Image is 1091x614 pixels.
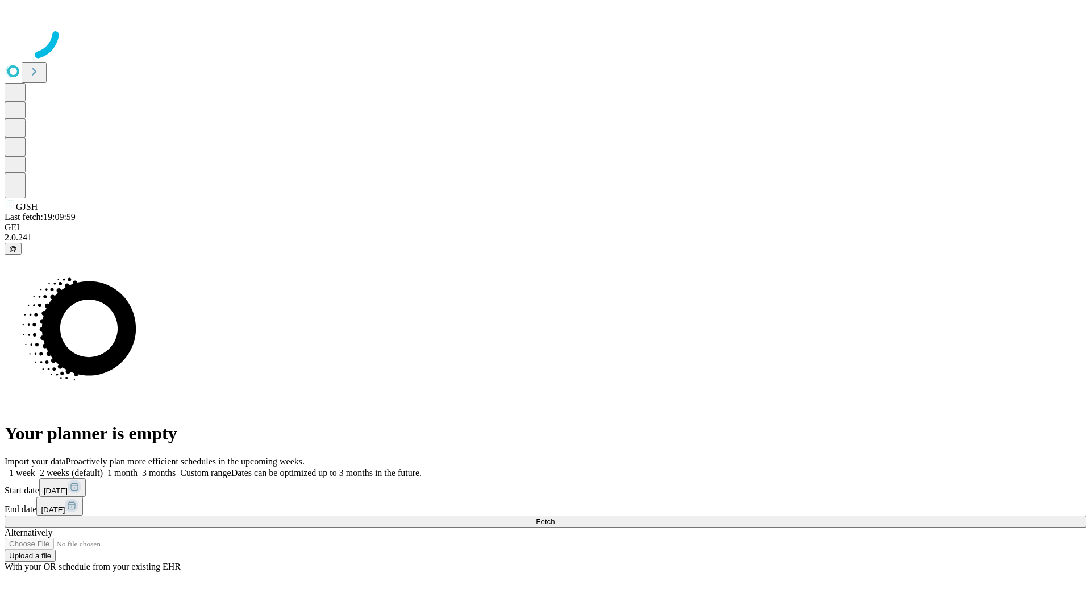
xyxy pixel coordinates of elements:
[5,457,66,466] span: Import your data
[231,468,422,478] span: Dates can be optimized up to 3 months in the future.
[5,562,181,571] span: With your OR schedule from your existing EHR
[36,497,83,516] button: [DATE]
[5,423,1086,444] h1: Your planner is empty
[536,517,555,526] span: Fetch
[41,505,65,514] span: [DATE]
[180,468,231,478] span: Custom range
[5,528,52,537] span: Alternatively
[44,487,68,495] span: [DATE]
[5,478,1086,497] div: Start date
[9,468,35,478] span: 1 week
[5,497,1086,516] div: End date
[5,222,1086,233] div: GEI
[5,212,76,222] span: Last fetch: 19:09:59
[107,468,138,478] span: 1 month
[9,244,17,253] span: @
[5,516,1086,528] button: Fetch
[40,468,103,478] span: 2 weeks (default)
[142,468,176,478] span: 3 months
[66,457,305,466] span: Proactively plan more efficient schedules in the upcoming weeks.
[5,243,22,255] button: @
[5,550,56,562] button: Upload a file
[39,478,86,497] button: [DATE]
[16,202,38,211] span: GJSH
[5,233,1086,243] div: 2.0.241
